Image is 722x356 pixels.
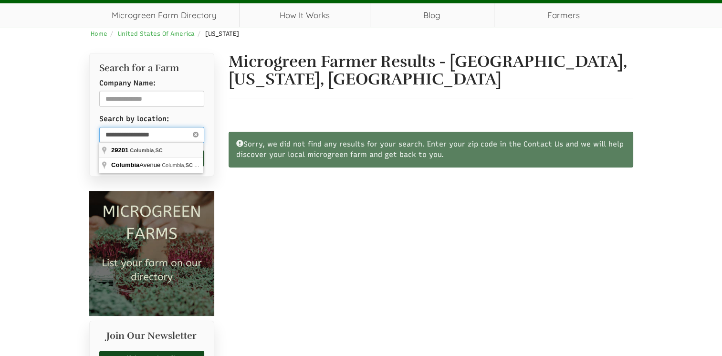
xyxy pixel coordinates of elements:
span: 29201 [111,147,128,154]
span: Farmers [494,3,633,27]
label: Search by location: [99,114,169,124]
a: United States Of America [118,30,195,37]
span: [US_STATE] [205,30,239,37]
span: Avenue [111,161,162,168]
h2: Join Our Newsletter [99,331,205,346]
span: SC [186,162,193,168]
h2: Search for a Farm [99,63,205,73]
span: SC [155,147,162,153]
h1: Microgreen Farmer Results - [GEOGRAPHIC_DATA], [US_STATE], [GEOGRAPHIC_DATA] [229,53,633,89]
label: Company Name: [99,78,156,88]
span: Columbia [111,161,139,168]
span: 29201 [194,162,209,168]
a: Home [91,30,107,37]
a: Blog [370,3,494,27]
span: Columbia [130,147,154,153]
a: Microgreen Farm Directory [89,3,240,27]
a: How It Works [240,3,370,27]
span: Columbia, [162,162,209,168]
img: Microgreen Farms list your microgreen farm today [89,191,215,316]
div: Sorry, we did not find any results for your search. Enter your zip code in the Contact Us and we ... [229,132,633,168]
span: , [130,147,162,153]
